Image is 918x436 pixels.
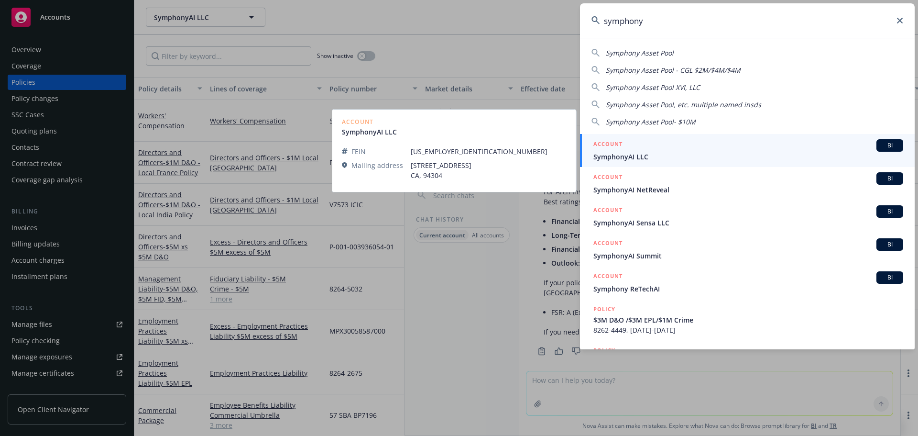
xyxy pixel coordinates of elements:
a: ACCOUNTBISymphonyAI Summit [580,233,915,266]
span: BI [880,240,899,249]
a: ACCOUNTBISymphonyAI LLC [580,134,915,167]
span: SymphonyAI LLC [593,152,903,162]
span: $3M D&O /$3M EPL/$1M Crime [593,315,903,325]
span: BI [880,174,899,183]
span: BI [880,141,899,150]
span: Symphony ReTechAI [593,284,903,294]
span: BI [880,207,899,216]
a: POLICY$3M D&O /$3M EPL/$1M Crime8262-4449, [DATE]-[DATE] [580,299,915,340]
span: SymphonyAI Summit [593,251,903,261]
span: BI [880,273,899,282]
span: Symphony Asset Pool XVI, LLC [606,83,700,92]
h5: ACCOUNT [593,205,623,217]
h5: ACCOUNT [593,271,623,283]
span: Symphony Asset Pool- $10M [606,117,696,126]
h5: ACCOUNT [593,139,623,151]
a: ACCOUNTBISymphonyAI NetReveal [580,167,915,200]
a: ACCOUNTBISymphony ReTechAI [580,266,915,299]
span: Symphony Asset Pool - CGL $2M/$4M/$4M [606,66,741,75]
span: SymphonyAI Sensa LLC [593,218,903,228]
span: 8262-4449, [DATE]-[DATE] [593,325,903,335]
span: SymphonyAI NetReveal [593,185,903,195]
h5: POLICY [593,304,615,314]
input: Search... [580,3,915,38]
a: ACCOUNTBISymphonyAI Sensa LLC [580,200,915,233]
h5: ACCOUNT [593,172,623,184]
h5: POLICY [593,346,615,355]
span: Symphony Asset Pool [606,48,674,57]
span: Symphony Asset Pool, etc. multiple named insds [606,100,761,109]
h5: ACCOUNT [593,238,623,250]
a: POLICY [580,340,915,381]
